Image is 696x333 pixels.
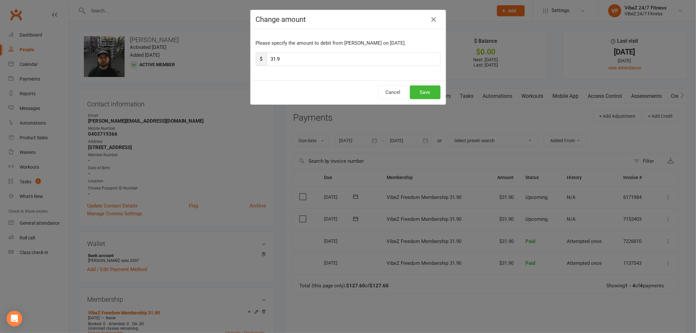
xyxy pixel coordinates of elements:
button: Cancel [378,85,408,99]
h4: Change amount [256,15,441,23]
div: Open Intercom Messenger [7,311,22,326]
span: $ [256,52,267,66]
button: Close [429,14,439,25]
button: Save [410,85,441,99]
p: Please specify the amount to debit from [PERSON_NAME] on [DATE]. [256,39,441,47]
